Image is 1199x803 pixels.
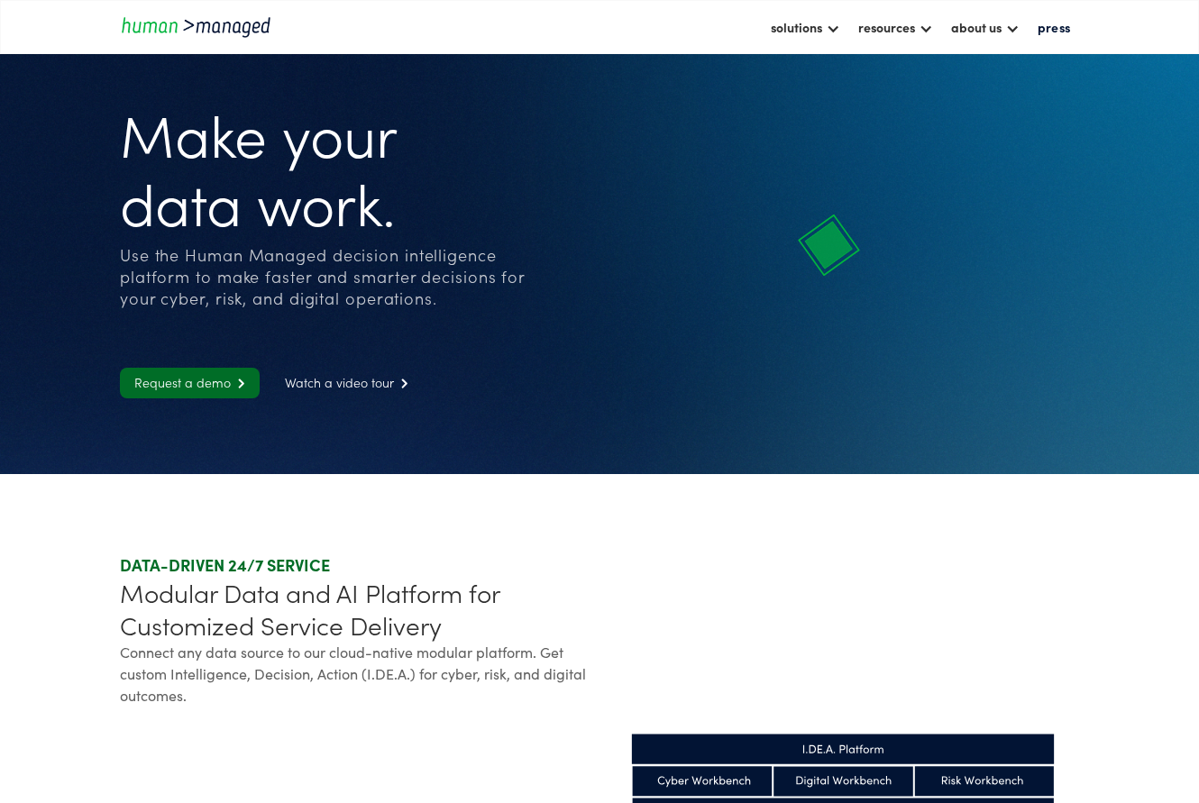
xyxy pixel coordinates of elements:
[120,368,260,398] a: Request a demo
[858,16,915,38] div: resources
[1029,12,1079,42] a: press
[120,14,282,39] a: home
[231,378,245,389] span: 
[762,12,849,42] div: solutions
[942,12,1029,42] div: about us
[270,368,423,398] a: Watch a video tour
[951,16,1002,38] div: about us
[796,776,891,787] g: Digital Workbench
[942,776,1023,784] g: Risk Workbench
[771,16,822,38] div: solutions
[120,576,592,641] div: Modular Data and AI Platform for Customized Service Delivery
[120,554,592,576] div: DATA-DRIVEN 24/7 SERVICE
[849,12,942,42] div: resources
[120,98,533,235] h1: Make your data work.
[120,244,533,309] div: Use the Human Managed decision intelligence platform to make faster and smarter decisions for you...
[803,745,883,753] g: I.DE.A. Platform
[120,641,592,706] div: Connect any data source to our cloud-native modular platform. Get custom Intelligence, Decision, ...
[394,378,408,389] span: 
